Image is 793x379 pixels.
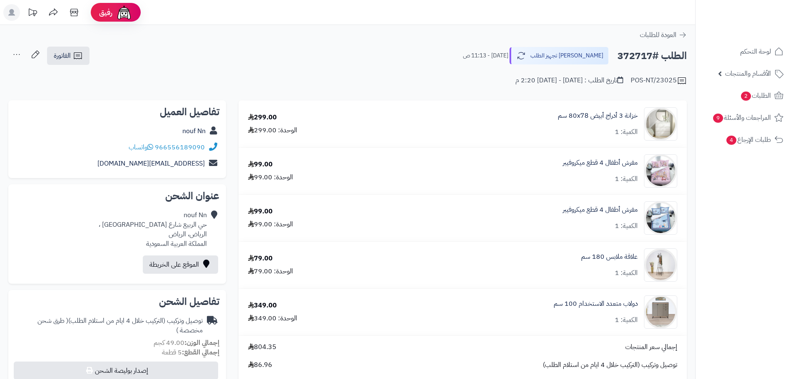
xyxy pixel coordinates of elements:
a: nouf Nn [182,126,206,136]
a: الموقع على الخريطة [143,255,218,274]
span: لوحة التحكم [740,46,771,57]
button: [PERSON_NAME] تجهيز الطلب [510,47,609,64]
span: العودة للطلبات [640,30,676,40]
span: الطلبات [740,90,771,102]
span: 9 [713,114,723,123]
img: 1736335008-110203010065-90x90.jpg [644,154,677,188]
div: توصيل وتركيب (التركيب خلال 4 ايام من استلام الطلب) [15,316,203,335]
div: POS-NT/23025 [631,76,687,86]
img: 1747726412-1722524118422-1707225732053-1702539019812-884456456456-90x90.jpg [644,107,677,141]
div: الكمية: 1 [615,315,638,325]
a: مفرش أطفال 4 قطع ميكروفيبر [563,158,638,168]
div: الوحدة: 99.00 [248,173,293,182]
div: الكمية: 1 [615,174,638,184]
a: دولاب متعدد الاستخدام 100 سم [554,299,638,309]
a: مفرش أطفال 4 قطع ميكروفيبر [563,205,638,215]
div: 349.00 [248,301,277,310]
small: 49.00 كجم [154,338,219,348]
span: 86.96 [248,360,272,370]
div: الكمية: 1 [615,221,638,231]
span: رفيق [99,7,112,17]
small: 5 قطعة [162,347,219,357]
h2: عنوان الشحن [15,191,219,201]
div: الوحدة: 299.00 [248,126,297,135]
span: ( طرق شحن مخصصة ) [37,316,203,335]
span: الفاتورة [54,51,71,61]
div: الكمية: 1 [615,127,638,137]
img: 1736335266-110203010073-90x90.jpg [644,201,677,235]
div: 79.00 [248,254,273,263]
a: علاقة ملابس 180 سم [581,252,638,262]
div: تاريخ الطلب : [DATE] - [DATE] 2:20 م [515,76,623,85]
div: الوحدة: 99.00 [248,220,293,229]
img: 1747815779-110107010070-90x90.jpg [644,248,677,282]
img: 1742159812-1-90x90.jpg [644,295,677,329]
div: 99.00 [248,207,273,216]
a: طلبات الإرجاع4 [701,130,788,150]
div: 99.00 [248,160,273,169]
span: توصيل وتركيب (التركيب خلال 4 ايام من استلام الطلب) [543,360,677,370]
a: واتساب [129,142,153,152]
strong: إجمالي الوزن: [184,338,219,348]
strong: إجمالي القطع: [182,347,219,357]
span: الأقسام والمنتجات [725,68,771,79]
h2: تفاصيل الشحن [15,297,219,307]
a: [EMAIL_ADDRESS][DOMAIN_NAME] [97,159,205,168]
span: إجمالي سعر المنتجات [625,342,677,352]
span: 4 [726,136,736,145]
div: الوحدة: 79.00 [248,267,293,276]
div: الكمية: 1 [615,268,638,278]
a: المراجعات والأسئلة9 [701,108,788,128]
a: الفاتورة [47,47,89,65]
a: العودة للطلبات [640,30,687,40]
small: [DATE] - 11:13 ص [463,52,508,60]
img: ai-face.png [116,4,132,21]
a: خزانة 3 أدراج أبيض ‎80x78 سم‏ [558,111,638,121]
h2: الطلب #372717 [617,47,687,64]
a: لوحة التحكم [701,42,788,62]
div: 299.00 [248,113,277,122]
a: الطلبات2 [701,86,788,106]
span: 2 [741,92,751,101]
span: المراجعات والأسئلة [712,112,771,124]
div: nouf Nn حي الربيع شارع [GEOGRAPHIC_DATA] ، الرياض، الرياض المملكة العربية السعودية [99,211,207,248]
a: تحديثات المنصة [22,4,43,23]
div: الوحدة: 349.00 [248,314,297,323]
a: 966556189090 [155,142,205,152]
span: طلبات الإرجاع [726,134,771,146]
h2: تفاصيل العميل [15,107,219,117]
span: 804.35 [248,342,276,352]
